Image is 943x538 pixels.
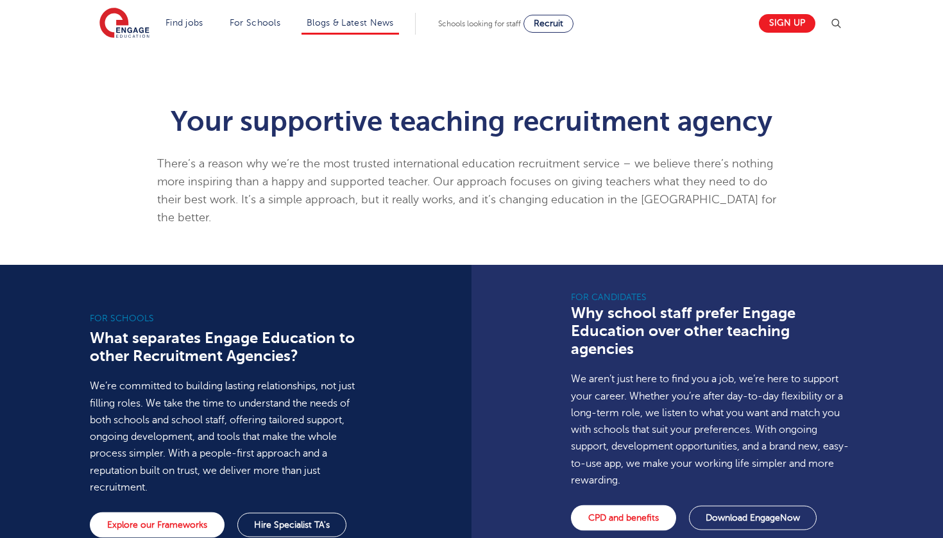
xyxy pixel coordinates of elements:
a: Download EngageNow [689,506,817,530]
h6: For schools [90,312,372,325]
a: Sign up [759,14,815,33]
span: There’s a reason why we’re the most trusted international education recruitment service – we beli... [157,157,776,224]
h3: What separates Engage Education to other Recruitment Agencies? [90,329,372,365]
a: Find jobs [166,18,203,28]
h6: For Candidates [571,291,853,304]
h3: Why school staff prefer Engage Education over other teaching agencies [571,304,853,358]
a: Explore our Frameworks [90,512,225,538]
p: We aren’t just here to find you a job, we’re here to support your career. Whether you’re after da... [571,371,853,489]
a: For Schools [230,18,280,28]
h1: Your supportive teaching recruitment agency [157,107,786,135]
p: We’re committed to building lasting relationships, not just filling roles. We take the time to un... [90,378,372,496]
a: CPD and benefits [571,505,676,531]
a: Hire Specialist TA's [237,513,346,537]
a: Recruit [523,15,573,33]
img: Engage Education [99,8,149,40]
a: Blogs & Latest News [307,18,394,28]
span: Schools looking for staff [438,19,521,28]
span: Recruit [534,19,563,28]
